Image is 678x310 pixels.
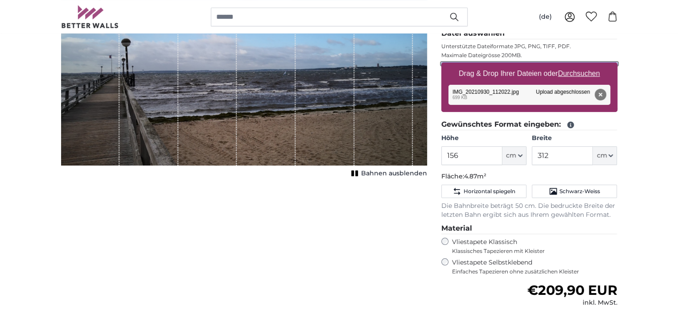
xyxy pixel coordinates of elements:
[596,151,607,160] span: cm
[441,52,617,59] p: Maximale Dateigrösse 200MB.
[441,185,526,198] button: Horizontal spiegeln
[464,172,486,180] span: 4.87m²
[361,169,427,178] span: Bahnen ausblenden
[441,202,617,219] p: Die Bahnbreite beträgt 50 cm. Die bedruckte Breite der letzten Bahn ergibt sich aus Ihrem gewählt...
[593,146,617,165] button: cm
[441,28,617,39] legend: Datei auswählen
[527,282,617,298] span: €209,90 EUR
[452,258,617,275] label: Vliestapete Selbstklebend
[532,134,617,143] label: Breite
[441,172,617,181] p: Fläche:
[532,185,617,198] button: Schwarz-Weiss
[559,188,600,195] span: Schwarz-Weiss
[441,119,617,130] legend: Gewünschtes Format eingeben:
[455,65,604,83] label: Drag & Drop Ihrer Dateien oder
[527,298,617,307] div: inkl. MwSt.
[452,248,610,255] span: Klassisches Tapezieren mit Kleister
[441,134,526,143] label: Höhe
[441,223,617,234] legend: Material
[452,238,610,255] label: Vliestapete Klassisch
[441,43,617,50] p: Unterstützte Dateiformate JPG, PNG, TIFF, PDF.
[349,167,427,180] button: Bahnen ausblenden
[452,268,617,275] span: Einfaches Tapezieren ohne zusätzlichen Kleister
[61,5,119,28] img: Betterwalls
[463,188,515,195] span: Horizontal spiegeln
[558,70,600,77] u: Durchsuchen
[502,146,526,165] button: cm
[506,151,516,160] span: cm
[532,9,559,25] button: (de)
